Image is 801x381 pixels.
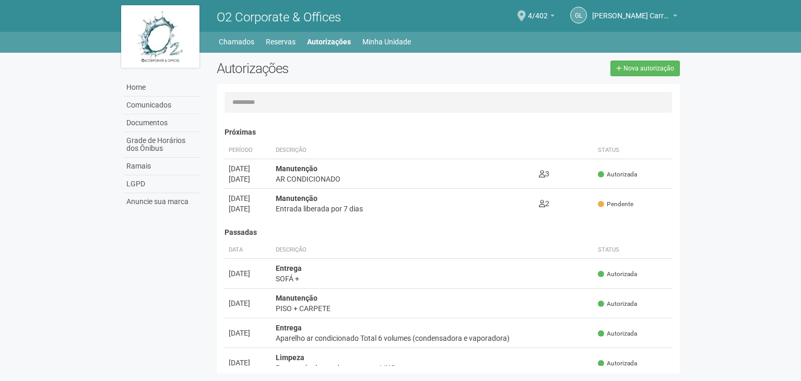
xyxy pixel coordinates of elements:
[528,13,555,21] a: 4/402
[592,13,677,21] a: [PERSON_NAME] Carreira dos Reis
[276,264,302,272] strong: Entrega
[276,363,590,373] div: Responsável para descer com o LIXO
[229,358,267,368] div: [DATE]
[592,2,670,20] span: Gabriel Lemos Carreira dos Reis
[272,242,594,259] th: Descrição
[276,333,590,343] div: Aparelho ar condicionado Total 6 volumes (condensadora e vaporadora)
[276,273,590,284] div: SOFÁ +
[598,329,637,338] span: Autorizada
[124,132,201,158] a: Grade de Horários dos Ônibus
[276,303,590,314] div: PISO + CARPETE
[276,164,317,173] strong: Manutenção
[121,5,199,68] img: logo.jpg
[124,79,201,97] a: Home
[217,61,440,76] h2: Autorizações
[124,158,201,175] a: Ramais
[598,359,637,368] span: Autorizada
[598,200,633,209] span: Pendente
[229,298,267,308] div: [DATE]
[276,353,304,362] strong: Limpeza
[598,170,637,179] span: Autorizada
[217,10,341,25] span: O2 Corporate & Offices
[272,142,535,159] th: Descrição
[276,204,531,214] div: Entrada liberada por 7 dias
[225,242,272,259] th: Data
[539,170,549,178] span: 3
[276,174,531,184] div: AR CONDICIONADO
[229,193,267,204] div: [DATE]
[124,97,201,114] a: Comunicados
[276,324,302,332] strong: Entrega
[594,242,672,259] th: Status
[266,34,296,49] a: Reservas
[229,163,267,174] div: [DATE]
[598,300,637,308] span: Autorizada
[225,142,272,159] th: Período
[598,270,637,279] span: Autorizada
[594,142,672,159] th: Status
[124,114,201,132] a: Documentos
[623,65,674,72] span: Nova autorização
[229,204,267,214] div: [DATE]
[528,2,548,20] span: 4/402
[124,175,201,193] a: LGPD
[124,193,201,210] a: Anuncie sua marca
[276,294,317,302] strong: Manutenção
[225,229,672,236] h4: Passadas
[362,34,411,49] a: Minha Unidade
[610,61,680,76] a: Nova autorização
[539,199,549,208] span: 2
[307,34,351,49] a: Autorizações
[276,194,317,203] strong: Manutenção
[219,34,254,49] a: Chamados
[229,328,267,338] div: [DATE]
[229,268,267,279] div: [DATE]
[570,7,587,23] a: GL
[225,128,672,136] h4: Próximas
[229,174,267,184] div: [DATE]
